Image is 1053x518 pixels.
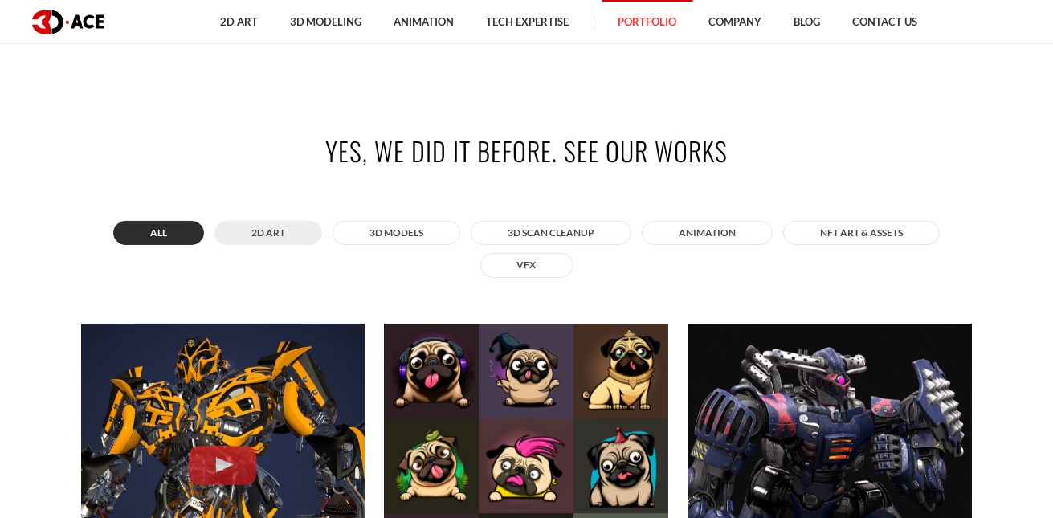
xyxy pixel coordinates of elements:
[471,221,631,245] button: 3D Scan Cleanup
[32,10,104,34] img: logo dark
[642,221,773,245] button: ANIMATION
[480,253,573,277] button: VFX
[333,221,460,245] button: 3D MODELS
[81,133,973,169] h2: Yes, we did it before. See our works
[214,221,322,245] button: 2D ART
[783,221,940,245] button: NFT art & assets
[113,221,204,245] button: All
